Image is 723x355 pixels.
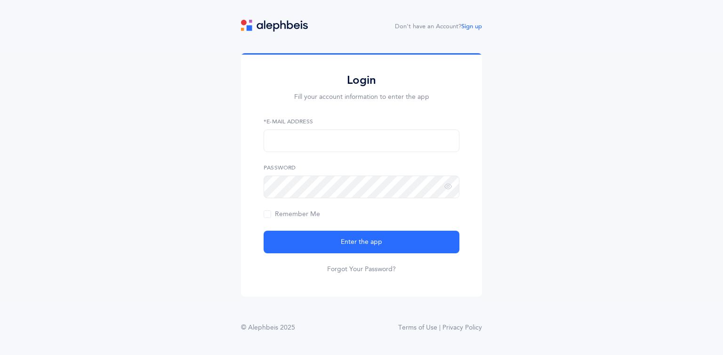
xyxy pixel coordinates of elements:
img: logo.svg [241,20,308,32]
span: Remember Me [264,210,320,218]
div: Don't have an Account? [395,22,482,32]
label: *E-Mail Address [264,117,459,126]
div: © Alephbeis 2025 [241,323,295,333]
p: Fill your account information to enter the app [264,92,459,102]
a: Sign up [461,23,482,30]
button: Enter the app [264,231,459,253]
a: Forgot Your Password? [327,265,396,274]
a: Terms of Use | Privacy Policy [398,323,482,333]
h2: Login [264,73,459,88]
span: Enter the app [341,237,382,247]
label: Password [264,163,459,172]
